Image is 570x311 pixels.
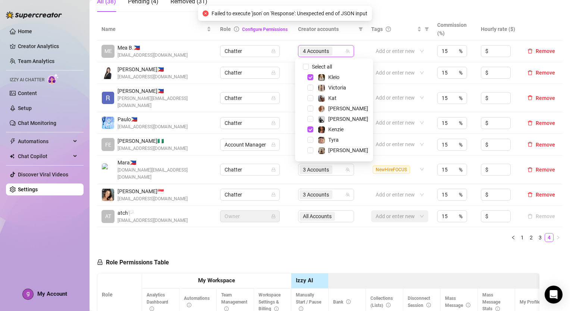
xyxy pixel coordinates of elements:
li: 3 [536,233,545,242]
span: Remove [536,192,555,198]
span: [DOMAIN_NAME][EMAIL_ADDRESS][DOMAIN_NAME] [118,167,211,181]
img: Jessa Cadiogan [102,67,114,79]
span: Chatter [225,164,275,175]
span: Select tree node [307,116,313,122]
span: 4 Accounts [300,47,332,56]
span: ME [104,47,112,55]
span: Remove [536,120,555,126]
span: Kleio [328,74,339,80]
span: [EMAIL_ADDRESS][DOMAIN_NAME] [118,145,188,152]
li: Previous Page [509,233,518,242]
button: Remove [524,94,558,103]
span: info-circle [426,303,431,307]
span: [PERSON_NAME] 🇳🇬 [118,137,188,145]
span: lock [271,121,276,125]
span: Select tree node [307,85,313,91]
span: atch 🏳️ [118,209,188,217]
span: filter [425,27,429,31]
img: logo-BBDzfeDw.svg [6,11,62,19]
span: delete [527,48,533,54]
button: Remove [524,68,558,77]
span: Remove [536,70,555,76]
span: 3 Accounts [303,191,329,199]
span: Victoria [328,85,346,91]
span: Owner [225,211,275,222]
span: Automations [18,135,71,147]
span: 3 Accounts [300,190,332,199]
span: AT [105,212,111,220]
span: Role [220,26,231,32]
img: Grace Hunt [318,116,325,123]
span: Chatter [225,189,275,200]
img: Kenzie [318,126,325,133]
span: [PERSON_NAME] 🇸🇬 [118,187,188,195]
li: 2 [527,233,536,242]
span: Select tree node [307,106,313,111]
span: Chatter [225,67,275,78]
span: Select tree node [307,95,313,101]
span: Select tree node [307,126,313,132]
img: Natasha [318,147,325,154]
img: Paulo [102,117,114,129]
span: Remove [536,48,555,54]
span: [PERSON_NAME] [328,116,368,122]
span: info-circle [274,307,279,311]
span: lock [97,259,103,265]
img: Chat Copilot [10,154,15,159]
span: info-circle [224,307,229,311]
span: Chatter [225,92,275,104]
span: info-circle [495,307,500,311]
a: 1 [518,233,526,242]
a: Content [18,90,37,96]
a: Chat Monitoring [18,120,56,126]
span: Failed to execute 'json' on 'Response': Unexpected end of JSON input [212,9,367,18]
span: [PERSON_NAME] [328,147,368,153]
img: AI Chatter [47,73,59,84]
span: [EMAIL_ADDRESS][DOMAIN_NAME] [118,195,188,202]
span: [PERSON_NAME][EMAIL_ADDRESS][DOMAIN_NAME] [118,95,211,109]
span: Account Manager [225,139,275,150]
span: Chatter [225,117,275,129]
span: Remove [536,167,555,173]
span: 3 Accounts [303,166,329,174]
span: Mass Message [445,296,470,308]
img: Jade Marcelo [102,189,114,201]
span: Disconnect Session [408,296,431,308]
button: right [554,233,563,242]
span: FE [105,141,111,149]
span: info-circle [150,307,154,311]
th: Commission (%) [433,18,476,41]
span: Kat [328,95,336,101]
a: Settings [18,186,38,192]
span: Paulo 🇵🇭 [118,115,188,123]
span: [EMAIL_ADDRESS][DOMAIN_NAME] [118,217,188,224]
span: Remove [536,95,555,101]
a: Home [18,28,32,34]
button: Remove [524,47,558,56]
span: 3 Accounts [300,165,332,174]
span: lock [271,70,276,75]
span: Collections (Lists) [370,296,393,308]
span: info-circle [466,303,470,307]
span: left [511,235,516,240]
div: Open Intercom Messenger [545,286,563,304]
span: [PERSON_NAME] 🇵🇭 [118,65,188,73]
strong: Izzy AI [296,277,313,284]
span: Kenzie [328,126,344,132]
span: [PERSON_NAME] [328,106,368,111]
span: Mea B. 🇵🇭 [118,44,188,52]
span: Name [101,25,205,33]
span: Select tree node [307,137,313,143]
span: 4 Accounts [303,47,329,55]
img: Amy Pond [318,106,325,112]
span: lock [271,167,276,172]
span: lock [271,96,276,100]
span: Chatter [225,45,275,57]
img: Kleio [318,74,325,81]
span: delete [527,70,533,75]
span: thunderbolt [10,138,16,144]
span: NewHireFOCUS [373,166,410,174]
img: Brian Cruzgarcia [102,92,114,104]
li: 1 [518,233,527,242]
a: Configure Permissions [242,27,288,32]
